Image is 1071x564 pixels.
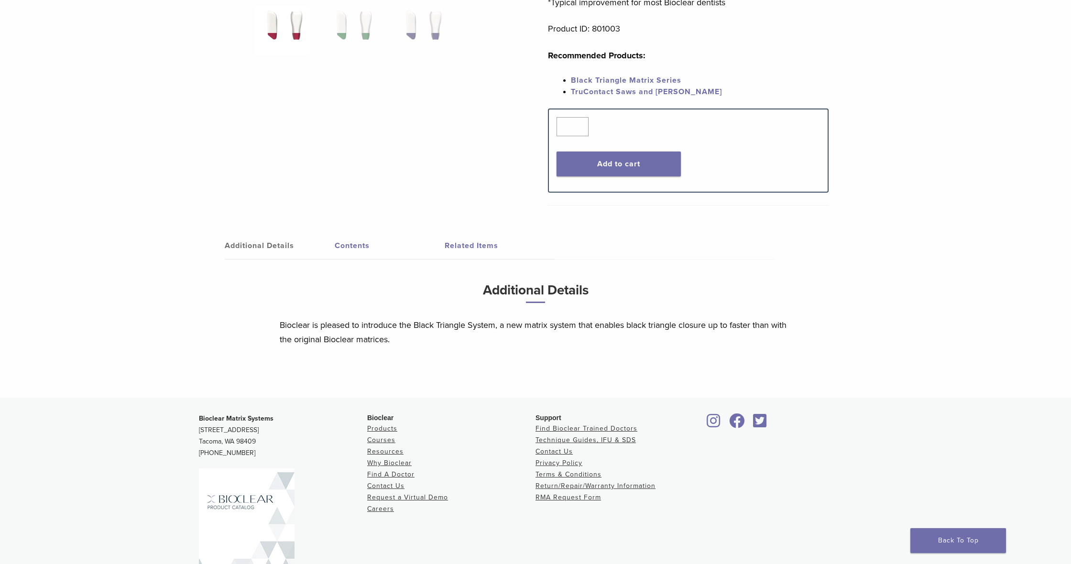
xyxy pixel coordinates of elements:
[548,22,829,36] p: Product ID: 801003
[255,7,310,54] img: Black Triangle (BT) Kit - Image 9
[548,50,645,61] strong: Recommended Products:
[199,414,273,423] strong: Bioclear Matrix Systems
[280,279,791,311] h3: Additional Details
[535,424,637,433] a: Find Bioclear Trained Doctors
[535,447,573,456] a: Contact Us
[199,413,367,459] p: [STREET_ADDRESS] Tacoma, WA 98409 [PHONE_NUMBER]
[335,232,445,259] a: Contents
[535,459,582,467] a: Privacy Policy
[367,505,394,513] a: Careers
[535,470,601,478] a: Terms & Conditions
[367,447,404,456] a: Resources
[571,76,681,85] a: Black Triangle Matrix Series
[367,459,412,467] a: Why Bioclear
[535,493,601,501] a: RMA Request Form
[324,7,379,54] img: Black Triangle (BT) Kit - Image 10
[367,424,397,433] a: Products
[367,493,448,501] a: Request a Virtual Demo
[393,7,448,54] img: Black Triangle (BT) Kit - Image 11
[535,482,656,490] a: Return/Repair/Warranty Information
[280,318,791,347] p: Bioclear is pleased to introduce the Black Triangle System, a new matrix system that enables blac...
[367,414,393,422] span: Bioclear
[367,436,395,444] a: Courses
[367,470,415,478] a: Find A Doctor
[750,419,770,429] a: Bioclear
[225,232,335,259] a: Additional Details
[704,419,724,429] a: Bioclear
[535,414,561,422] span: Support
[445,232,555,259] a: Related Items
[557,152,681,176] button: Add to cart
[726,419,748,429] a: Bioclear
[367,482,404,490] a: Contact Us
[910,528,1006,553] a: Back To Top
[571,87,722,97] a: TruContact Saws and [PERSON_NAME]
[535,436,636,444] a: Technique Guides, IFU & SDS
